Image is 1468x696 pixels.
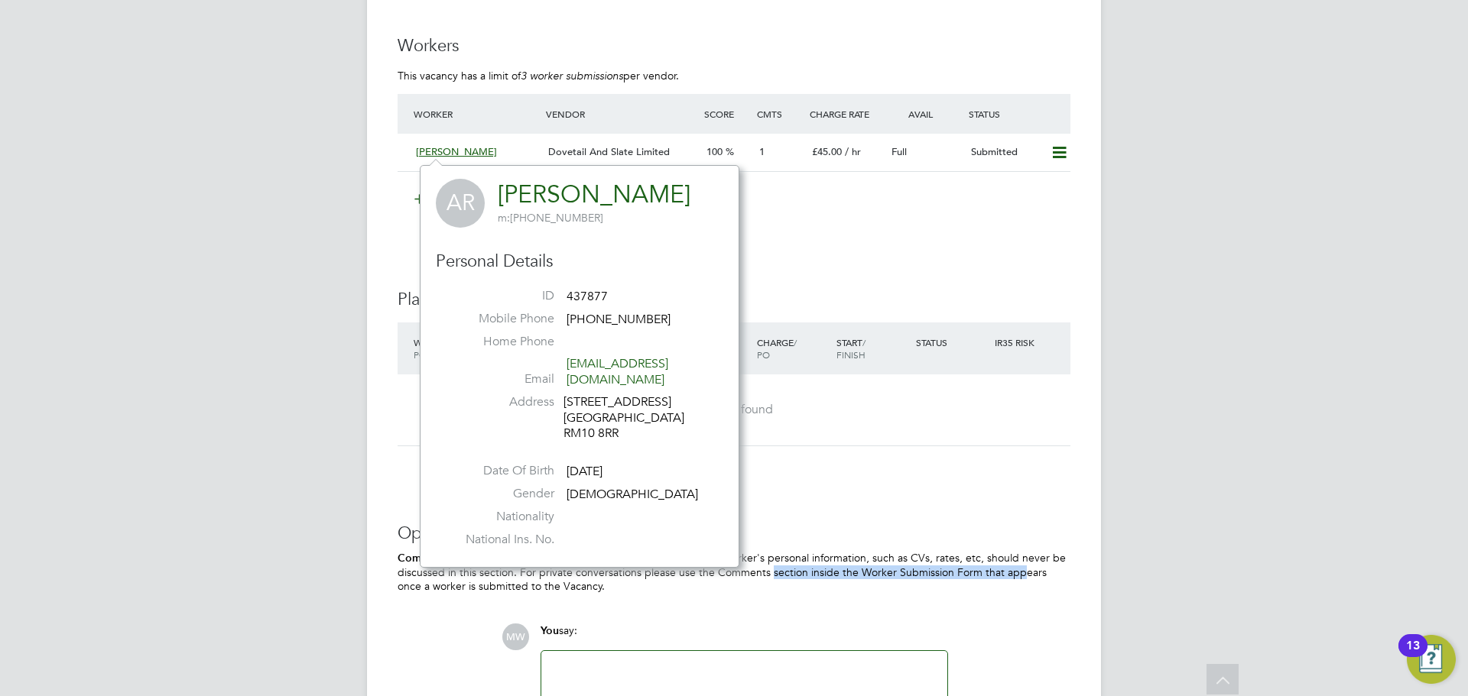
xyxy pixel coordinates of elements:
[541,623,948,650] div: say:
[398,523,1070,545] h3: Operational Instructions & Comments
[836,336,866,361] span: / Finish
[706,145,723,158] span: 100
[759,145,765,158] span: 1
[398,551,1070,594] p: Worker's personal information, such as CVs, rates, etc, should never be discussed in this section...
[567,356,668,387] a: [EMAIL_ADDRESS][DOMAIN_NAME]
[414,336,456,361] span: / Position
[447,311,554,327] label: Mobile Phone
[447,463,554,479] label: Date Of Birth
[447,509,554,525] label: Nationality
[447,288,554,304] label: ID
[542,100,700,128] div: Vendor
[567,487,698,502] span: [DEMOGRAPHIC_DATA]
[447,394,554,410] label: Address
[757,336,797,361] span: / PO
[436,179,485,228] span: AR
[447,532,554,548] label: National Ins. No.
[410,100,542,128] div: Worker
[410,329,515,368] div: Worker
[991,329,1044,356] div: IR35 Risk
[413,402,1055,418] div: No data found
[812,145,842,158] span: £45.00
[892,145,907,158] span: Full
[1407,635,1456,684] button: Open Resource Center, 13 new notifications
[567,464,602,479] span: [DATE]
[404,187,518,212] button: Submit Worker
[521,69,623,83] em: 3 worker submissions
[753,100,806,128] div: Cmts
[447,486,554,502] label: Gender
[700,100,753,128] div: Score
[563,394,709,442] div: [STREET_ADDRESS] [GEOGRAPHIC_DATA] RM10 8RR
[436,251,723,273] h3: Personal Details
[912,329,992,356] div: Status
[541,624,559,637] span: You
[398,35,1070,57] h3: Workers
[753,329,833,368] div: Charge
[567,312,671,327] span: [PHONE_NUMBER]
[965,100,1070,128] div: Status
[833,329,912,368] div: Start
[502,623,529,650] span: MW
[806,100,885,128] div: Charge Rate
[498,211,603,225] span: [PHONE_NUMBER]
[398,552,722,565] b: Comments on this page are visible to all Vendors in the Vacancy.
[398,289,1070,311] h3: Placements
[498,180,690,209] a: [PERSON_NAME]
[1406,646,1420,665] div: 13
[498,211,510,225] span: m:
[845,145,861,158] span: / hr
[885,100,965,128] div: Avail
[965,140,1044,165] div: Submitted
[416,145,497,158] span: [PERSON_NAME]
[567,289,608,304] span: 437877
[447,334,554,350] label: Home Phone
[548,145,670,158] span: Dovetail And Slate Limited
[447,371,554,387] label: Email
[398,69,1070,83] p: This vacancy has a limit of per vendor.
